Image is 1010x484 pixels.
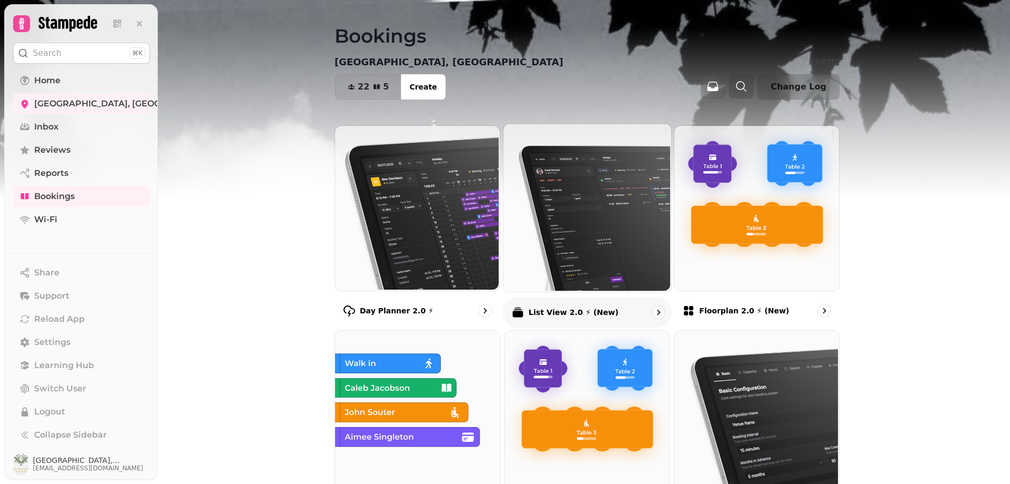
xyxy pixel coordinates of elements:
[13,454,28,475] img: User avatar
[409,83,437,91] span: Create
[34,213,57,226] span: Wi-Fi
[13,70,150,91] a: Home
[673,125,838,290] img: Floorplan 2.0 ⚡ (New)
[503,123,672,328] a: List View 2.0 ⚡ (New)List View 2.0 ⚡ (New)
[335,55,563,70] p: [GEOGRAPHIC_DATA], [GEOGRAPHIC_DATA]
[13,163,150,184] a: Reports
[34,336,70,349] span: Settings
[358,83,369,91] span: 22
[34,97,226,110] span: [GEOGRAPHIC_DATA], [GEOGRAPHIC_DATA]
[771,83,826,91] span: Change Log
[13,116,150,137] a: Inbox
[335,74,401,100] button: 225
[34,382,86,395] span: Switch User
[34,190,75,203] span: Bookings
[13,332,150,353] a: Settings
[13,454,150,475] button: User avatar[GEOGRAPHIC_DATA], [GEOGRAPHIC_DATA][EMAIL_ADDRESS][DOMAIN_NAME]
[129,47,145,59] div: ⌘K
[13,285,150,307] button: Support
[13,93,150,114] a: [GEOGRAPHIC_DATA], [GEOGRAPHIC_DATA]
[34,359,94,372] span: Learning Hub
[757,74,840,100] button: Change Log
[334,125,499,290] img: Day Planner 2.0 ⚡
[34,406,65,418] span: Logout
[13,186,150,207] a: Bookings
[34,74,60,87] span: Home
[13,355,150,376] a: Learning Hub
[34,313,85,325] span: Reload App
[34,429,107,441] span: Collapse Sidebar
[653,307,663,318] svg: go to
[13,140,150,161] a: Reviews
[33,464,150,472] span: [EMAIL_ADDRESS][DOMAIN_NAME]
[13,401,150,422] button: Logout
[34,144,70,156] span: Reviews
[13,43,150,64] button: Search⌘K
[335,125,500,326] a: Day Planner 2.0 ⚡Day Planner 2.0 ⚡
[812,57,840,67] p: [DATE]
[13,309,150,330] button: Reload App
[528,307,618,318] p: List View 2.0 ⚡ (New)
[383,83,389,91] span: 5
[401,74,445,100] button: Create
[34,121,58,133] span: Inbox
[674,125,840,326] a: Floorplan 2.0 ⚡ (New)Floorplan 2.0 ⚡ (New)
[34,266,59,279] span: Share
[13,262,150,283] button: Share
[480,305,490,316] svg: go to
[34,167,68,180] span: Reports
[502,123,670,291] img: List View 2.0 ⚡ (New)
[33,457,150,464] span: [GEOGRAPHIC_DATA], [GEOGRAPHIC_DATA]
[13,424,150,446] button: Collapse Sidebar
[34,290,69,302] span: Support
[699,305,789,316] p: Floorplan 2.0 ⚡ (New)
[360,305,433,316] p: Day Planner 2.0 ⚡
[13,209,150,230] a: Wi-Fi
[13,378,150,399] button: Switch User
[819,305,830,316] svg: go to
[33,47,62,60] p: Search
